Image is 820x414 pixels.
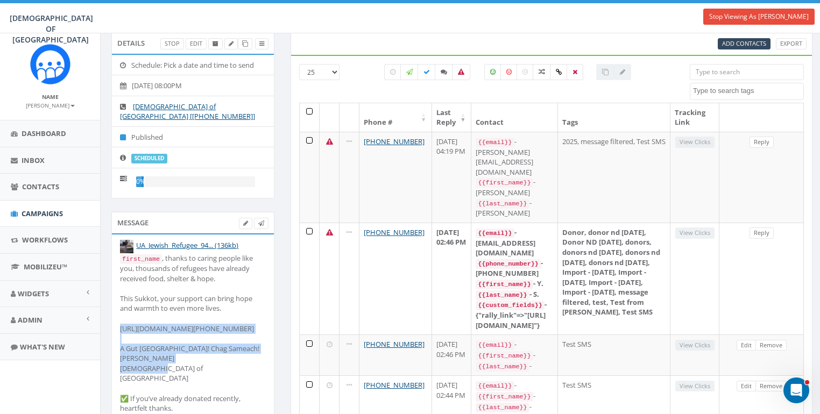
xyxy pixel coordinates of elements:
label: Bounced [452,64,470,80]
div: - [476,391,553,402]
code: {{last_name}} [476,290,529,300]
code: {{last_name}} [476,362,529,372]
code: first_name [120,254,162,264]
div: - [PERSON_NAME] [476,198,553,218]
label: Neutral [517,64,534,80]
td: [DATE] 02:46 PM [432,223,471,334]
div: - [PERSON_NAME] [476,177,553,197]
label: Negative [500,64,518,80]
div: - [476,339,553,350]
code: {{last_name}} [476,199,529,209]
span: Contacts [22,182,59,191]
a: Export [776,38,807,49]
a: Reply [750,137,774,148]
a: [PHONE_NUMBER] [364,227,425,237]
li: Schedule: Pick a date and time to send [112,55,274,76]
small: [PERSON_NAME] [26,102,75,109]
span: Add Contacts [722,39,766,47]
div: - [PERSON_NAME][EMAIL_ADDRESS][DOMAIN_NAME] [476,137,553,177]
td: Test SMS [558,334,670,375]
img: Rally_Corp_Icon.png [30,44,70,84]
div: - [PHONE_NUMBER] [476,258,553,279]
div: - S. [476,289,553,300]
textarea: Search [693,86,803,96]
li: Published [112,126,274,148]
span: What's New [20,342,65,352]
code: {{email}} [476,381,514,391]
a: Stop [160,38,184,49]
span: MobilizeU™ [24,262,67,272]
code: {{first_name}} [476,351,533,361]
th: Contact [471,103,558,132]
div: Details [111,32,274,54]
span: View Campaign Delivery Statistics [259,39,264,47]
a: [PHONE_NUMBER] [364,339,425,349]
code: {{custom_fields}} [476,301,544,310]
a: Edit [737,340,756,351]
label: Link Clicked [550,64,568,80]
div: Message [111,212,274,233]
span: Edit Campaign Body [243,219,248,227]
th: Tracking Link [670,103,719,132]
label: Removed [567,64,583,80]
i: Schedule: Pick a date and time to send [120,62,131,69]
code: {{first_name}} [476,392,533,402]
a: Stop Viewing As [PERSON_NAME] [703,9,815,25]
label: Delivered [418,64,436,80]
th: Tags [558,103,670,132]
a: Remove [755,381,787,392]
span: Archive Campaign [213,39,218,47]
span: Workflows [22,235,68,245]
div: - [476,380,553,391]
a: Edit [186,38,207,49]
span: Clone Campaign [242,39,248,47]
span: Edit Campaign Title [229,39,234,47]
label: Replied [435,64,453,80]
span: Campaigns [22,209,63,218]
span: CSV files only [722,39,766,47]
i: Published [120,134,131,141]
li: [DATE] 08:00PM [112,75,274,96]
label: Positive [484,64,501,80]
div: - {"rally_link"=>"[URL][DOMAIN_NAME]"} [476,299,553,330]
label: Pending [384,64,401,80]
div: - [476,402,553,412]
label: Mixed [533,64,551,80]
th: Phone #: activate to sort column ascending [359,103,432,132]
span: Widgets [18,289,49,298]
th: Last Reply: activate to sort column ascending [432,103,471,132]
td: Donor, donor nd [DATE], Donor ND [DATE], donors, donors nd [DATE], donors nd [DATE], donors nd [D... [558,223,670,334]
td: 2025, message filtered, Test SMS [558,132,670,223]
code: {{first_name}} [476,178,533,188]
div: - [EMAIL_ADDRESS][DOMAIN_NAME] [476,227,553,258]
div: - [476,361,553,372]
code: {{email}} [476,138,514,147]
code: {{email}} [476,340,514,350]
code: {{email}} [476,229,514,238]
span: [DEMOGRAPHIC_DATA] OF [GEOGRAPHIC_DATA] [10,13,93,45]
span: Send Test Message [258,219,264,227]
code: {{first_name}} [476,280,533,289]
span: Admin [18,315,43,325]
div: , thanks to caring people like you, thousands of refugees have already received food, shelter & h... [120,253,266,413]
div: - Y. [476,279,553,289]
label: Sending [400,64,419,80]
small: Name [42,93,59,101]
a: [PHONE_NUMBER] [364,380,425,390]
a: Add Contacts [718,38,770,49]
a: UA_Jewish_Refugee_94... (136kb) [136,240,238,250]
code: {{last_name}} [476,403,529,412]
div: 0% [136,176,144,187]
span: Inbox [22,155,45,165]
a: [PERSON_NAME] [26,100,75,110]
a: [DEMOGRAPHIC_DATA] of [GEOGRAPHIC_DATA] [[PHONE_NUMBER]] [120,102,255,122]
td: [DATE] 04:19 PM [432,132,471,223]
iframe: Intercom live chat [783,377,809,403]
a: Edit [737,381,756,392]
a: Reply [750,227,774,239]
td: [DATE] 02:46 PM [432,334,471,375]
span: Dashboard [22,129,66,138]
label: scheduled [131,154,167,163]
a: [PHONE_NUMBER] [364,137,425,146]
code: {{phone_number}} [476,259,540,269]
